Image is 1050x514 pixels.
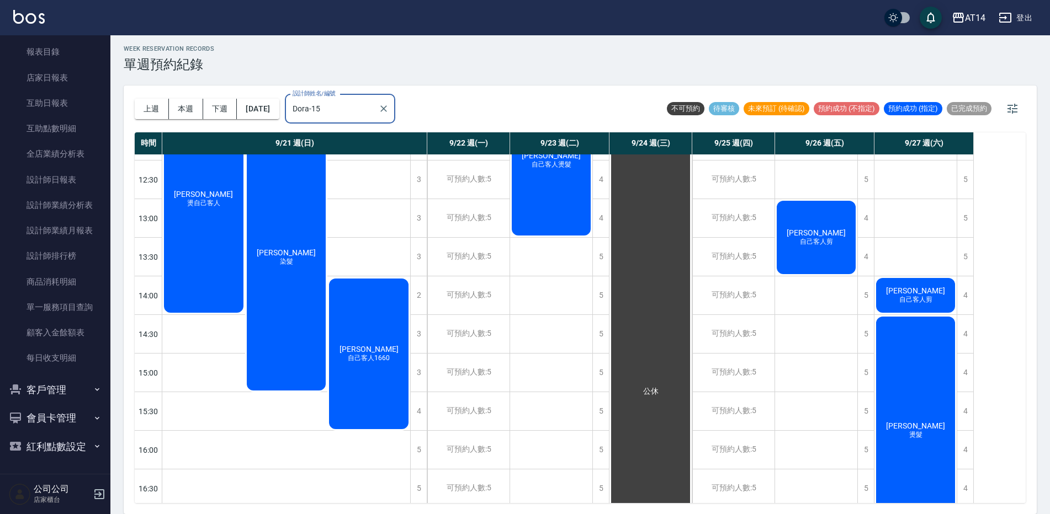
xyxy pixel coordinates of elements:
div: 可預約人數:5 [427,354,510,392]
div: 13:00 [135,199,162,237]
button: 登出 [994,8,1037,28]
div: 5 [957,160,973,199]
div: 3 [410,354,427,392]
span: 待審核 [709,104,739,114]
div: 15:30 [135,392,162,430]
div: 5 [857,276,874,314]
div: 4 [957,315,973,353]
a: 報表目錄 [4,39,106,65]
button: 本週 [169,99,203,119]
a: 店家日報表 [4,65,106,90]
div: 可預約人數:5 [427,160,510,199]
div: 15:00 [135,353,162,392]
span: 自己客人剪 [897,295,935,304]
a: 設計師日報表 [4,167,106,192]
a: 顧客入金餘額表 [4,320,106,345]
div: 3 [410,199,427,237]
div: 9/25 週(四) [692,132,775,154]
button: 上週 [135,99,169,119]
div: 可預約人數:5 [427,431,510,469]
div: 5 [592,276,609,314]
span: 燙髮 [907,430,925,440]
div: 可預約人數:5 [692,160,775,199]
span: 自己客人燙髮 [529,160,574,169]
span: 預約成功 (不指定) [814,104,879,114]
span: [PERSON_NAME] [172,190,235,199]
span: 公休 [641,387,661,397]
div: 9/24 週(三) [609,132,692,154]
div: 5 [592,392,609,430]
div: 5 [857,354,874,392]
span: [PERSON_NAME] [784,228,848,237]
div: 可預約人數:5 [692,354,775,392]
div: 14:00 [135,276,162,314]
a: 互助點數明細 [4,116,106,141]
span: 未來預訂 (待確認) [744,104,809,114]
div: 9/27 週(六) [874,132,974,154]
span: [PERSON_NAME] [337,345,401,354]
button: [DATE] [237,99,279,119]
div: 可預約人數:5 [427,238,510,276]
div: 4 [957,431,973,469]
div: 3 [410,315,427,353]
span: 染髮 [278,257,295,266]
div: AT14 [965,11,985,25]
div: 可預約人數:5 [692,392,775,430]
div: 4 [592,199,609,237]
div: 可預約人數:5 [427,276,510,314]
button: Clear [376,101,391,116]
div: 4 [857,238,874,276]
div: 13:30 [135,237,162,276]
div: 3 [410,160,427,199]
div: 4 [957,392,973,430]
button: 下週 [203,99,237,119]
h5: 公司公司 [34,484,90,495]
div: 5 [592,354,609,392]
div: 4 [592,160,609,199]
div: 可預約人數:5 [692,199,775,237]
span: [PERSON_NAME] [884,421,947,430]
div: 14:30 [135,314,162,353]
div: 可預約人數:5 [692,238,775,276]
label: 設計師姓名/編號 [293,89,336,98]
div: 9/22 週(一) [427,132,510,154]
div: 5 [592,315,609,353]
div: 16:00 [135,430,162,469]
a: 設計師業績分析表 [4,192,106,218]
div: 5 [857,315,874,353]
div: 5 [857,431,874,469]
button: 會員卡管理 [4,404,106,432]
button: 紅利點數設定 [4,432,106,461]
span: 燙自己客人 [185,199,222,208]
div: 5 [592,431,609,469]
div: 4 [957,469,973,507]
div: 5 [857,392,874,430]
div: 9/23 週(二) [510,132,609,154]
img: Person [9,483,31,505]
a: 全店業績分析表 [4,141,106,167]
div: 可預約人數:5 [427,392,510,430]
div: 5 [410,431,427,469]
div: 12:30 [135,160,162,199]
a: 每日收支明細 [4,345,106,371]
div: 5 [592,469,609,507]
span: 預約成功 (指定) [884,104,942,114]
span: 不可預約 [667,104,704,114]
div: 5 [957,238,973,276]
button: save [920,7,942,29]
div: 2 [410,276,427,314]
h3: 單週預約紀錄 [124,57,214,72]
a: 互助日報表 [4,90,106,116]
a: 商品消耗明細 [4,269,106,295]
a: 設計師業績月報表 [4,218,106,243]
span: [PERSON_NAME] [884,286,947,295]
span: [PERSON_NAME] [519,151,583,160]
div: 4 [957,354,973,392]
div: 12:00 [135,121,162,160]
div: 4 [957,276,973,314]
div: 5 [857,160,874,199]
div: 9/21 週(日) [162,132,427,154]
div: 可預約人數:5 [427,315,510,353]
h2: WEEK RESERVATION RECORDS [124,45,214,52]
span: 已完成預約 [947,104,991,114]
